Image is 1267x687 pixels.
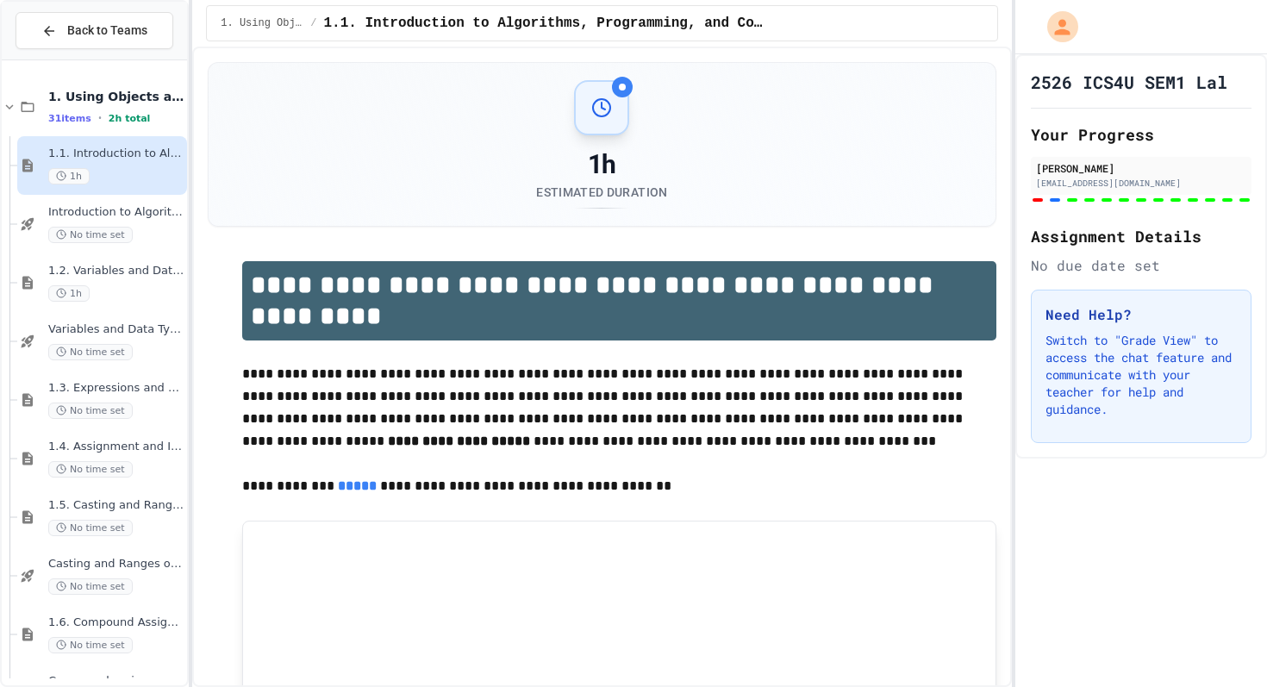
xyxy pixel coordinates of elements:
[48,113,91,124] span: 31 items
[48,637,133,653] span: No time set
[48,461,133,478] span: No time set
[48,440,184,454] span: 1.4. Assignment and Input
[1031,70,1227,94] h1: 2526 ICS4U SEM1 Lal
[48,205,184,220] span: Introduction to Algorithms, Programming, and Compilers
[48,520,133,536] span: No time set
[536,149,667,180] div: 1h
[48,344,133,360] span: No time set
[536,184,667,201] div: Estimated Duration
[48,285,90,302] span: 1h
[109,113,151,124] span: 2h total
[48,498,184,513] span: 1.5. Casting and Ranges of Values
[1036,160,1246,176] div: [PERSON_NAME]
[324,13,765,34] span: 1.1. Introduction to Algorithms, Programming, and Compilers
[221,16,303,30] span: 1. Using Objects and Methods
[48,615,184,630] span: 1.6. Compound Assignment Operators
[48,147,184,161] span: 1.1. Introduction to Algorithms, Programming, and Compilers
[1045,332,1237,418] p: Switch to "Grade View" to access the chat feature and communicate with your teacher for help and ...
[1124,543,1250,616] iframe: chat widget
[310,16,316,30] span: /
[48,381,184,396] span: 1.3. Expressions and Output [New]
[1195,618,1250,670] iframe: chat widget
[1036,177,1246,190] div: [EMAIL_ADDRESS][DOMAIN_NAME]
[1029,7,1083,47] div: My Account
[1045,304,1237,325] h3: Need Help?
[48,403,133,419] span: No time set
[1031,255,1251,276] div: No due date set
[48,322,184,337] span: Variables and Data Types - Quiz
[48,227,133,243] span: No time set
[16,12,173,49] button: Back to Teams
[48,89,184,104] span: 1. Using Objects and Methods
[67,22,147,40] span: Back to Teams
[48,578,133,595] span: No time set
[48,557,184,571] span: Casting and Ranges of variables - Quiz
[1031,224,1251,248] h2: Assignment Details
[48,264,184,278] span: 1.2. Variables and Data Types
[48,168,90,184] span: 1h
[1031,122,1251,147] h2: Your Progress
[98,111,102,125] span: •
